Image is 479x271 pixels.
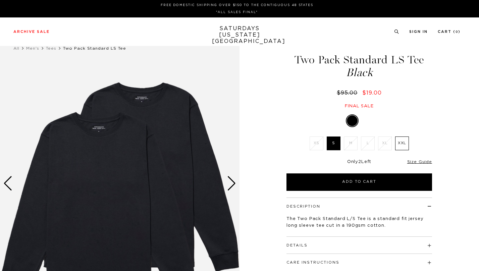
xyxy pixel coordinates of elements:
[456,31,458,34] small: 0
[362,90,382,96] span: $19.00
[409,30,428,34] a: Sign In
[286,159,432,165] div: Only Left
[286,261,339,264] button: Care Instructions
[16,3,458,8] p: FREE DOMESTIC SHIPPING OVER $150 TO THE CONTIGUOUS 48 STATES
[3,176,12,191] div: Previous slide
[395,137,409,150] label: XXL
[227,176,236,191] div: Next slide
[63,46,126,50] span: Two Pack Standard LS Tee
[358,160,361,164] span: 2
[46,46,56,50] a: Tees
[407,160,432,164] a: Size Guide
[285,54,433,78] h1: Two Pack Standard LS Tee
[286,216,432,229] p: The Two Pack Standard L/S Tee is a standard fit jersey long sleeve tee cut in a 190gsm cotton.
[212,25,267,45] a: SATURDAYS[US_STATE][GEOGRAPHIC_DATA]
[337,90,360,96] del: $95.00
[285,67,433,78] span: Black
[13,46,19,50] a: All
[327,137,340,150] label: S
[286,173,432,191] button: Add to Cart
[286,205,320,208] button: Description
[285,103,433,109] div: Final sale
[26,46,39,50] a: Men's
[286,243,308,247] button: Details
[16,10,458,15] p: *ALL SALES FINAL*
[438,30,461,34] a: Cart (0)
[13,30,50,34] a: Archive Sale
